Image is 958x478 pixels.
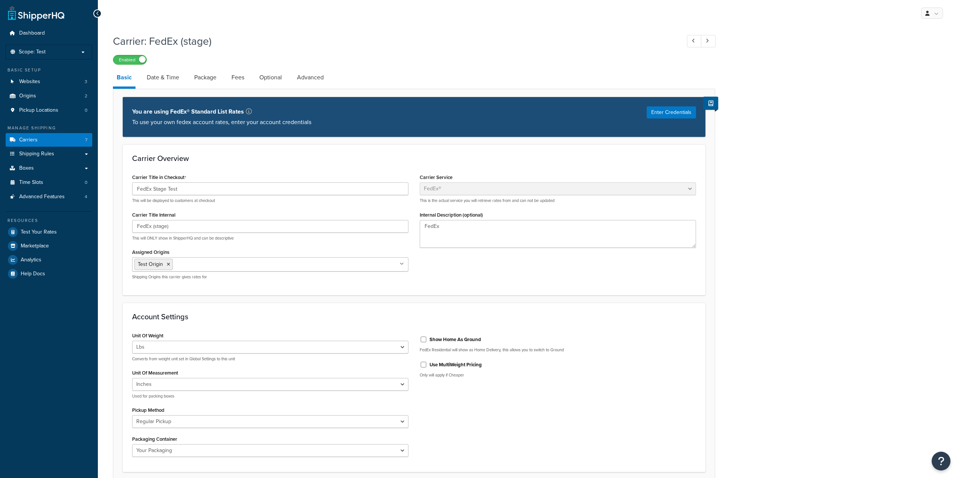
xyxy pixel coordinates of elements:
[6,190,92,204] a: Advanced Features4
[703,97,718,110] button: Show Help Docs
[6,176,92,190] a: Time Slots0
[85,194,87,200] span: 4
[420,175,452,180] label: Carrier Service
[113,34,673,49] h1: Carrier: FedEx (stage)
[647,106,696,118] button: Enter Credentials
[932,452,950,470] button: Open Resource Center
[6,253,92,267] a: Analytics
[6,133,92,147] li: Carriers
[430,336,481,343] label: Show Home As Ground
[19,107,58,114] span: Pickup Locations
[132,333,163,338] label: Unit Of Weight
[6,26,92,40] a: Dashboard
[138,260,163,268] span: Test Origin
[6,133,92,147] a: Carriers7
[256,68,286,86] a: Optional
[85,93,87,99] span: 2
[701,35,716,47] a: Next Record
[21,271,45,277] span: Help Docs
[21,229,57,235] span: Test Your Rates
[420,220,696,248] textarea: FedEx
[6,161,92,175] a: Boxes
[19,79,40,85] span: Websites
[132,249,169,255] label: Assigned Origins
[19,151,54,157] span: Shipping Rules
[113,55,146,64] label: Enabled
[420,347,696,353] p: FedEx Residential will show as Home Delivery, this allows you to switch to Ground
[420,372,696,378] p: Only will apply if Cheaper
[19,165,34,171] span: Boxes
[85,107,87,114] span: 0
[19,137,38,143] span: Carriers
[132,436,177,442] label: Packaging Container
[132,235,408,241] p: This will ONLY show in ShipperHQ and can be descriptive
[143,68,183,86] a: Date & Time
[6,125,92,131] div: Manage Shipping
[19,194,65,200] span: Advanced Features
[19,49,46,55] span: Scope: Test
[6,176,92,190] li: Time Slots
[228,68,248,86] a: Fees
[132,407,164,413] label: Pickup Method
[132,106,311,117] p: You are using FedEx® Standard List Rates
[6,89,92,103] li: Origins
[190,68,220,86] a: Package
[293,68,327,86] a: Advanced
[6,239,92,253] a: Marketplace
[6,75,92,89] a: Websites3
[6,75,92,89] li: Websites
[132,393,408,399] p: Used for packing boxes
[85,137,87,143] span: 7
[21,257,41,263] span: Analytics
[430,361,482,368] label: Use MultiWeight Pricing
[6,190,92,204] li: Advanced Features
[6,103,92,117] li: Pickup Locations
[6,103,92,117] a: Pickup Locations0
[19,30,45,36] span: Dashboard
[21,243,49,249] span: Marketplace
[132,154,696,162] h3: Carrier Overview
[85,179,87,186] span: 0
[6,267,92,281] a: Help Docs
[19,93,36,99] span: Origins
[132,313,696,321] h3: Account Settings
[687,35,702,47] a: Previous Record
[6,225,92,239] a: Test Your Rates
[132,212,175,218] label: Carrier Title Internal
[420,198,696,203] p: This is the actual service you will retrieve rates from and can not be updated
[132,356,408,362] p: Converts from weight unit set in Global Settings to this unit
[6,217,92,224] div: Resources
[6,89,92,103] a: Origins2
[132,175,186,181] label: Carrier Title in Checkout
[420,212,483,218] label: Internal Description (optional)
[113,68,136,89] a: Basic
[85,79,87,85] span: 3
[132,274,408,280] p: Shipping Origins this carrier gives rates for
[132,198,408,203] p: This will be displayed to customers at checkout
[132,370,178,376] label: Unit Of Measurement
[132,117,311,127] p: To use your own fedex account rates, enter your account credentials
[6,147,92,161] a: Shipping Rules
[6,67,92,73] div: Basic Setup
[19,179,43,186] span: Time Slots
